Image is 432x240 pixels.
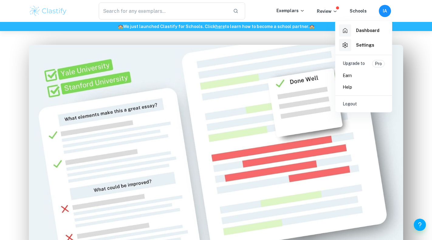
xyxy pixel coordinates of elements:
[356,27,379,34] h6: Dashboard
[343,84,352,90] p: Help
[375,60,382,67] p: Pro
[356,42,374,48] h6: Settings
[338,81,389,93] a: Help
[343,101,357,107] p: Logout
[343,72,352,79] p: Earn
[338,38,389,52] a: Settings
[338,23,389,38] a: Dashboard
[343,60,365,67] p: Upgrade to
[338,70,389,81] a: Earn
